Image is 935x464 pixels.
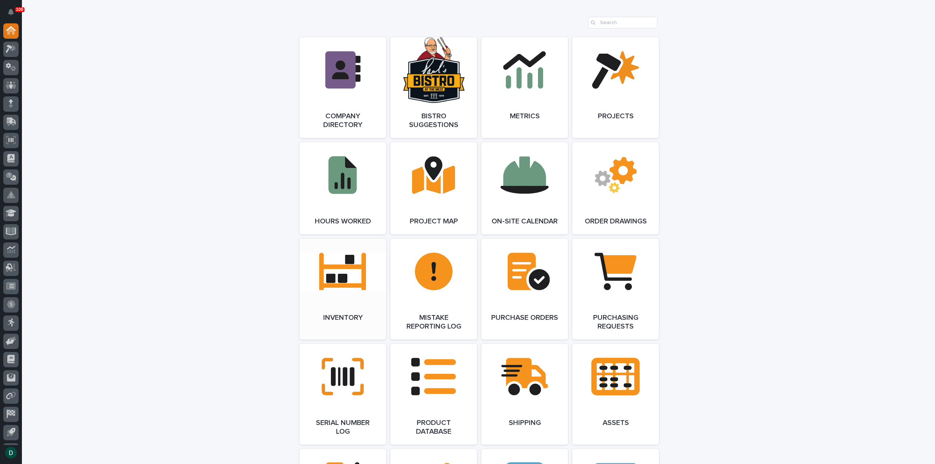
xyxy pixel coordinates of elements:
a: Bistro Suggestions [390,37,477,138]
a: Purchasing Requests [572,239,659,340]
button: users-avatar [3,445,19,460]
button: Notifications [3,4,19,20]
a: Company Directory [299,37,386,138]
div: Notifications100 [9,9,19,20]
a: Project Map [390,142,477,234]
p: 100 [16,7,23,12]
a: Assets [572,344,659,445]
a: On-Site Calendar [481,142,568,234]
a: Product Database [390,344,477,445]
a: Mistake Reporting Log [390,239,477,340]
a: Serial Number Log [299,344,386,445]
input: Search [588,17,657,28]
a: Projects [572,37,659,138]
a: Order Drawings [572,142,659,234]
a: Metrics [481,37,568,138]
a: Shipping [481,344,568,445]
a: Inventory [299,239,386,340]
a: Hours Worked [299,142,386,234]
a: Purchase Orders [481,239,568,340]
